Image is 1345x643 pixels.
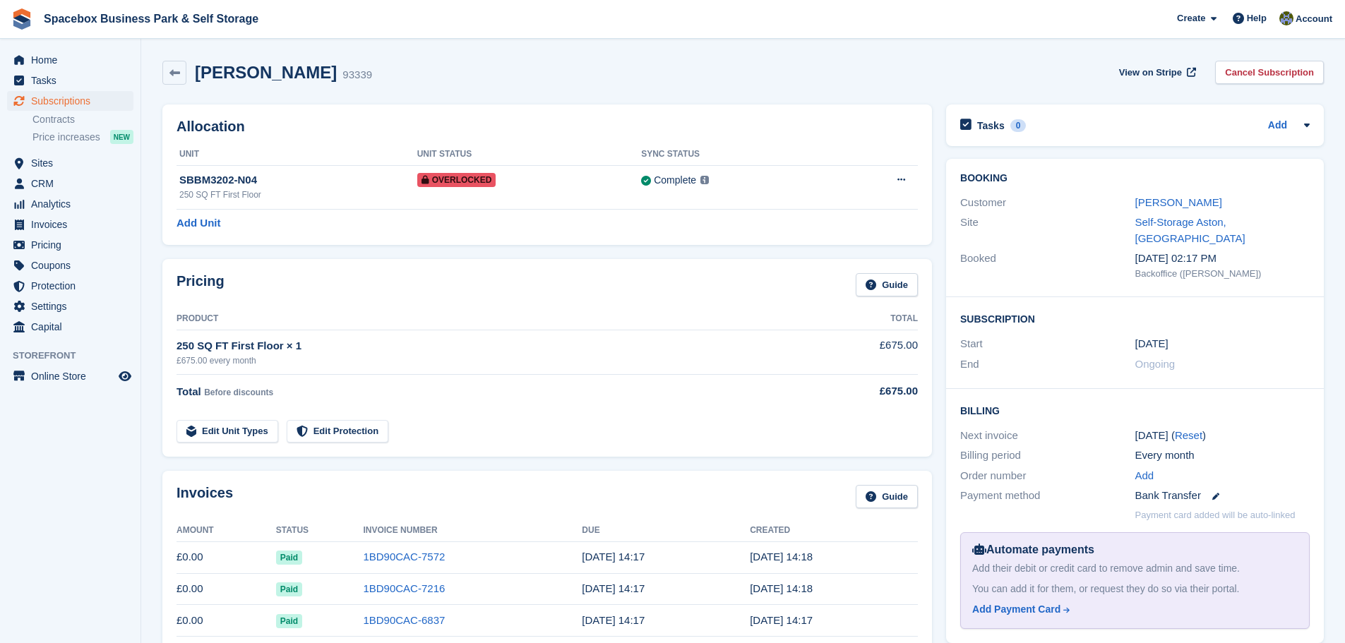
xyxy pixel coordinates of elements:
time: 2025-07-30 13:18:14 UTC [750,582,813,594]
a: Add Payment Card [972,602,1292,617]
h2: Booking [960,173,1310,184]
a: Add [1135,468,1154,484]
span: Home [31,50,116,70]
h2: Invoices [177,485,233,508]
div: Automate payments [972,541,1298,558]
time: 2025-06-30 00:00:00 UTC [1135,336,1168,352]
span: Create [1177,11,1205,25]
td: £675.00 [804,330,918,374]
a: menu [7,174,133,193]
div: Start [960,336,1135,352]
span: Protection [31,276,116,296]
a: Self-Storage Aston, [GEOGRAPHIC_DATA] [1135,216,1245,244]
div: 250 SQ FT First Floor [179,188,417,201]
time: 2025-08-31 13:17:37 UTC [582,551,645,563]
span: Paid [276,614,302,628]
h2: Pricing [177,273,225,296]
a: 1BD90CAC-7572 [363,551,445,563]
a: Guide [856,273,918,296]
div: 0 [1010,119,1027,132]
td: £0.00 [177,605,276,637]
span: Paid [276,582,302,596]
div: 93339 [342,67,372,83]
img: sahil [1279,11,1293,25]
a: menu [7,317,133,337]
div: Bank Transfer [1135,488,1310,504]
span: Price increases [32,131,100,144]
span: Invoices [31,215,116,234]
th: Due [582,519,750,542]
a: Spacebox Business Park & Self Storage [38,7,264,30]
th: Invoice Number [363,519,582,542]
a: Edit Unit Types [177,420,278,443]
span: Ongoing [1135,358,1176,370]
span: Online Store [31,366,116,386]
th: Sync Status [641,143,834,166]
th: Unit [177,143,417,166]
a: Guide [856,485,918,508]
span: View on Stripe [1119,66,1182,80]
a: [PERSON_NAME] [1135,196,1222,208]
time: 2025-07-01 13:17:37 UTC [582,614,645,626]
h2: [PERSON_NAME] [195,63,337,82]
div: Site [960,215,1135,246]
a: Add Unit [177,215,220,232]
div: 250 SQ FT First Floor × 1 [177,338,804,354]
a: 1BD90CAC-7216 [363,582,445,594]
h2: Tasks [977,119,1005,132]
h2: Billing [960,403,1310,417]
time: 2025-06-30 13:17:38 UTC [750,614,813,626]
div: Add their debit or credit card to remove admin and save time. [972,561,1298,576]
th: Total [804,308,918,330]
a: Reset [1175,429,1202,441]
a: menu [7,235,133,255]
div: Backoffice ([PERSON_NAME]) [1135,267,1310,281]
span: Subscriptions [31,91,116,111]
div: NEW [110,130,133,144]
img: icon-info-grey-7440780725fd019a000dd9b08b2336e03edf1995a4989e88bcd33f0948082b44.svg [700,176,709,184]
a: Preview store [116,368,133,385]
time: 2025-07-31 13:17:37 UTC [582,582,645,594]
a: menu [7,91,133,111]
td: £0.00 [177,541,276,573]
h2: Subscription [960,311,1310,325]
a: menu [7,276,133,296]
span: Overlocked [417,173,496,187]
div: Next invoice [960,428,1135,444]
div: £675.00 every month [177,354,804,367]
span: Account [1296,12,1332,26]
a: menu [7,71,133,90]
a: Price increases NEW [32,129,133,145]
span: CRM [31,174,116,193]
span: Capital [31,317,116,337]
span: Paid [276,551,302,565]
a: menu [7,153,133,173]
a: menu [7,215,133,234]
a: menu [7,256,133,275]
span: Coupons [31,256,116,275]
div: Payment method [960,488,1135,504]
div: [DATE] 02:17 PM [1135,251,1310,267]
div: Add Payment Card [972,602,1060,617]
th: Unit Status [417,143,642,166]
span: Analytics [31,194,116,214]
a: menu [7,50,133,70]
div: SBBM3202-N04 [179,172,417,188]
div: End [960,356,1135,373]
a: View on Stripe [1113,61,1199,84]
p: Payment card added will be auto-linked [1135,508,1296,522]
div: Order number [960,468,1135,484]
a: Cancel Subscription [1215,61,1324,84]
th: Created [750,519,918,542]
div: Billing period [960,447,1135,464]
span: Pricing [31,235,116,255]
div: Customer [960,195,1135,211]
a: Contracts [32,113,133,126]
span: Storefront [13,349,141,363]
a: 1BD90CAC-6837 [363,614,445,626]
a: Add [1268,118,1287,134]
time: 2025-08-30 13:18:32 UTC [750,551,813,563]
th: Status [276,519,364,542]
td: £0.00 [177,573,276,605]
span: Total [177,385,201,397]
